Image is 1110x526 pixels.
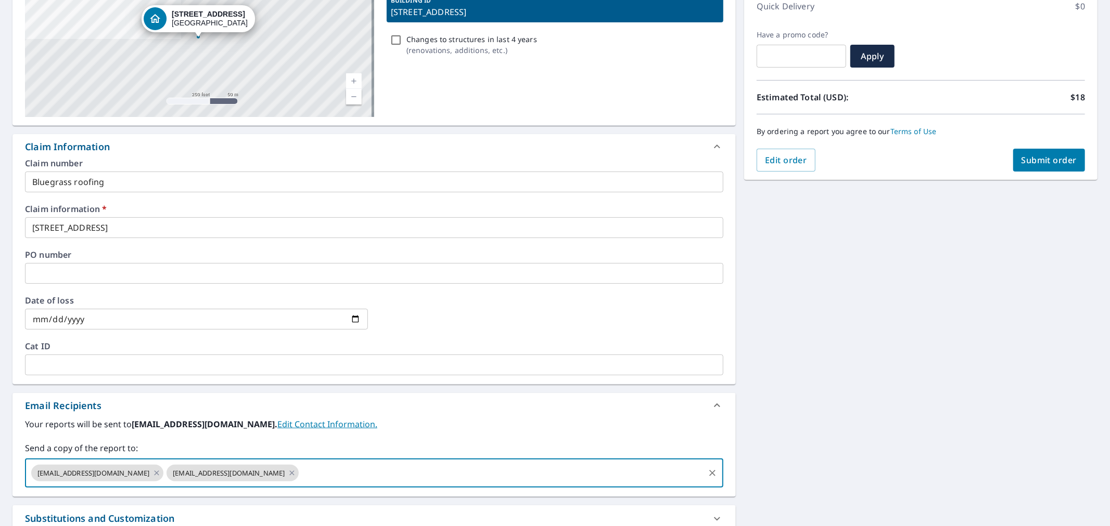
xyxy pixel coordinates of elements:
[757,149,815,172] button: Edit order
[346,89,362,104] a: Current Level 17, Zoom Out
[850,45,895,68] button: Apply
[31,468,156,478] span: [EMAIL_ADDRESS][DOMAIN_NAME]
[12,134,736,159] div: Claim Information
[1071,91,1085,103] p: $18
[391,6,719,18] p: [STREET_ADDRESS]
[757,127,1085,136] p: By ordering a report you agree to our
[765,154,807,166] span: Edit order
[25,296,368,305] label: Date of loss
[757,91,921,103] p: Estimated Total (USD):
[31,465,163,481] div: [EMAIL_ADDRESS][DOMAIN_NAME]
[172,10,248,28] div: [GEOGRAPHIC_DATA]
[25,140,110,154] div: Claim Information
[705,466,720,480] button: Clear
[757,30,846,40] label: Have a promo code?
[859,50,886,62] span: Apply
[25,342,723,350] label: Cat ID
[25,159,723,167] label: Claim number
[167,465,299,481] div: [EMAIL_ADDRESS][DOMAIN_NAME]
[1013,149,1086,172] button: Submit order
[890,126,937,136] a: Terms of Use
[167,468,291,478] span: [EMAIL_ADDRESS][DOMAIN_NAME]
[1022,154,1077,166] span: Submit order
[346,73,362,89] a: Current Level 17, Zoom In
[25,511,174,525] div: Substitutions and Customization
[25,251,723,259] label: PO number
[25,399,101,413] div: Email Recipients
[25,442,723,454] label: Send a copy of the report to:
[142,5,255,37] div: Dropped pin, building 1, Residential property, 2353 Lonan Ct Lexington, KY 40511
[172,10,245,18] strong: [STREET_ADDRESS]
[132,418,277,430] b: [EMAIL_ADDRESS][DOMAIN_NAME].
[25,205,723,213] label: Claim information
[25,418,723,430] label: Your reports will be sent to
[12,393,736,418] div: Email Recipients
[277,418,377,430] a: EditContactInfo
[406,45,537,56] p: ( renovations, additions, etc. )
[406,34,537,45] p: Changes to structures in last 4 years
